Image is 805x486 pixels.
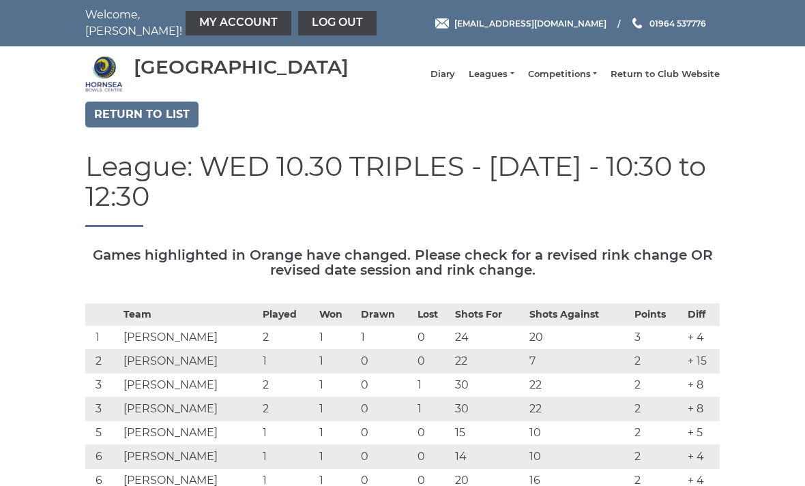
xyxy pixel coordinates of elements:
a: Log out [298,11,377,35]
th: Played [259,304,316,326]
th: Shots Against [526,304,632,326]
td: 1 [259,445,316,469]
td: 30 [452,374,526,397]
td: [PERSON_NAME] [120,350,259,374]
img: Phone us [632,18,642,29]
td: [PERSON_NAME] [120,421,259,445]
td: 2 [85,350,120,374]
td: 1 [316,445,357,469]
a: My Account [186,11,291,35]
td: 1 [259,350,316,374]
a: Competitions [528,68,597,80]
td: 1 [414,374,452,397]
td: 1 [414,397,452,421]
td: 2 [259,374,316,397]
th: Shots For [452,304,526,326]
td: 3 [631,326,684,350]
td: 0 [357,445,414,469]
td: 2 [259,397,316,421]
td: 0 [414,445,452,469]
h5: Games highlighted in Orange have changed. Please check for a revised rink change OR revised date ... [85,247,720,277]
a: Return to Club Website [611,68,720,80]
td: 1 [316,326,357,350]
nav: Welcome, [PERSON_NAME]! [85,7,338,40]
td: 14 [452,445,526,469]
td: [PERSON_NAME] [120,374,259,397]
td: 0 [357,397,414,421]
img: Email [435,18,449,29]
th: Won [316,304,357,326]
td: 1 [316,350,357,374]
td: + 4 [684,326,720,350]
a: Return to list [85,102,199,127]
td: 0 [414,421,452,445]
div: [GEOGRAPHIC_DATA] [134,57,349,78]
td: 20 [526,326,632,350]
td: 2 [259,326,316,350]
td: [PERSON_NAME] [120,445,259,469]
td: 1 [357,326,414,350]
a: Diary [430,68,455,80]
td: 0 [357,421,414,445]
td: 15 [452,421,526,445]
td: 6 [85,445,120,469]
td: 22 [526,374,632,397]
td: 7 [526,350,632,374]
td: [PERSON_NAME] [120,326,259,350]
th: Diff [684,304,720,326]
td: 3 [85,397,120,421]
td: [PERSON_NAME] [120,397,259,421]
td: 1 [316,397,357,421]
img: Hornsea Bowls Centre [85,55,123,93]
td: 0 [414,326,452,350]
td: 2 [631,374,684,397]
td: 0 [357,350,414,374]
td: + 8 [684,374,720,397]
a: Leagues [469,68,514,80]
td: 22 [526,397,632,421]
td: 2 [631,350,684,374]
td: 30 [452,397,526,421]
td: 1 [85,326,120,350]
td: 2 [631,445,684,469]
a: Email [EMAIL_ADDRESS][DOMAIN_NAME] [435,17,606,30]
td: + 8 [684,397,720,421]
td: 2 [631,421,684,445]
span: 01964 537776 [649,18,706,28]
td: 0 [357,374,414,397]
th: Drawn [357,304,414,326]
th: Lost [414,304,452,326]
td: 22 [452,350,526,374]
td: + 4 [684,445,720,469]
td: 1 [316,421,357,445]
td: 24 [452,326,526,350]
td: 10 [526,445,632,469]
td: 10 [526,421,632,445]
a: Phone us 01964 537776 [630,17,706,30]
td: 1 [316,374,357,397]
td: 5 [85,421,120,445]
td: 3 [85,374,120,397]
th: Team [120,304,259,326]
td: 2 [631,397,684,421]
th: Points [631,304,684,326]
span: [EMAIL_ADDRESS][DOMAIN_NAME] [454,18,606,28]
td: 0 [414,350,452,374]
td: 1 [259,421,316,445]
td: + 15 [684,350,720,374]
td: + 5 [684,421,720,445]
h1: League: WED 10.30 TRIPLES - [DATE] - 10:30 to 12:30 [85,151,720,227]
